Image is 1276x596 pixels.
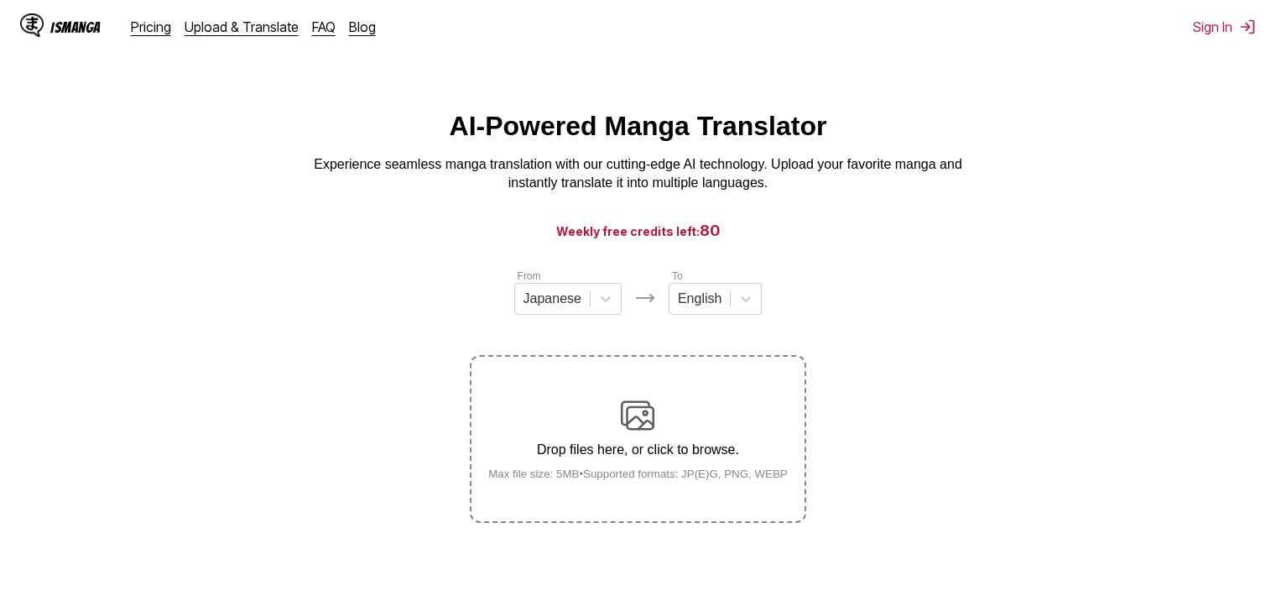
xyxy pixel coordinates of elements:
[185,18,299,35] a: Upload & Translate
[672,270,683,282] label: To
[349,18,376,35] a: Blog
[635,288,655,308] img: Languages icon
[131,18,171,35] a: Pricing
[303,155,974,193] p: Experience seamless manga translation with our cutting-edge AI technology. Upload your favorite m...
[50,19,101,35] div: IsManga
[475,442,801,457] p: Drop files here, or click to browse.
[450,111,827,142] h1: AI-Powered Manga Translator
[1239,18,1256,35] img: Sign out
[1193,18,1256,35] button: Sign In
[20,13,44,37] img: IsManga Logo
[40,220,1236,241] h3: Weekly free credits left:
[700,222,721,239] span: 80
[518,270,541,282] label: From
[20,13,131,40] a: IsManga LogoIsManga
[475,468,801,480] small: Max file size: 5MB • Supported formats: JP(E)G, PNG, WEBP
[312,18,336,35] a: FAQ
